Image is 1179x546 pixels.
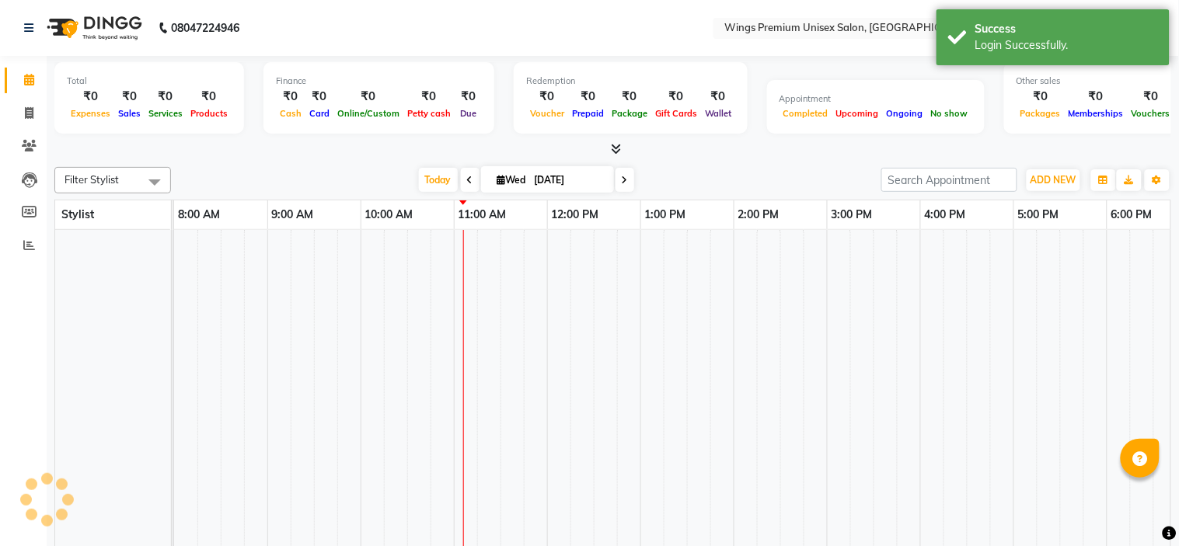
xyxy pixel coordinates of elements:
[568,88,608,106] div: ₹0
[174,203,224,226] a: 8:00 AM
[171,6,239,50] b: 08047224946
[187,108,232,119] span: Products
[333,108,403,119] span: Online/Custom
[145,108,187,119] span: Services
[1107,203,1156,226] a: 6:00 PM
[927,108,972,119] span: No show
[1128,88,1174,106] div: ₹0
[419,168,458,192] span: Today
[65,173,119,186] span: Filter Stylist
[268,203,318,226] a: 9:00 AM
[276,88,305,106] div: ₹0
[403,88,455,106] div: ₹0
[403,108,455,119] span: Petty cash
[455,203,511,226] a: 11:00 AM
[305,88,333,106] div: ₹0
[361,203,417,226] a: 10:00 AM
[608,88,651,106] div: ₹0
[456,108,480,119] span: Due
[881,168,1017,192] input: Search Appointment
[114,88,145,106] div: ₹0
[832,108,883,119] span: Upcoming
[883,108,927,119] span: Ongoing
[1065,88,1128,106] div: ₹0
[276,108,305,119] span: Cash
[1027,169,1080,191] button: ADD NEW
[145,88,187,106] div: ₹0
[526,75,735,88] div: Redemption
[1031,174,1076,186] span: ADD NEW
[828,203,877,226] a: 3:00 PM
[526,88,568,106] div: ₹0
[455,88,482,106] div: ₹0
[548,203,603,226] a: 12:00 PM
[305,108,333,119] span: Card
[67,88,114,106] div: ₹0
[975,37,1158,54] div: Login Successfully.
[1014,203,1063,226] a: 5:00 PM
[780,108,832,119] span: Completed
[67,108,114,119] span: Expenses
[67,75,232,88] div: Total
[568,108,608,119] span: Prepaid
[641,203,690,226] a: 1:00 PM
[1017,88,1065,106] div: ₹0
[40,6,146,50] img: logo
[921,203,970,226] a: 4:00 PM
[975,21,1158,37] div: Success
[1017,108,1065,119] span: Packages
[333,88,403,106] div: ₹0
[526,108,568,119] span: Voucher
[780,92,972,106] div: Appointment
[1065,108,1128,119] span: Memberships
[651,108,701,119] span: Gift Cards
[530,169,608,192] input: 2025-09-03
[114,108,145,119] span: Sales
[187,88,232,106] div: ₹0
[494,174,530,186] span: Wed
[701,88,735,106] div: ₹0
[734,203,783,226] a: 2:00 PM
[276,75,482,88] div: Finance
[61,207,94,221] span: Stylist
[608,108,651,119] span: Package
[1128,108,1174,119] span: Vouchers
[651,88,701,106] div: ₹0
[701,108,735,119] span: Wallet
